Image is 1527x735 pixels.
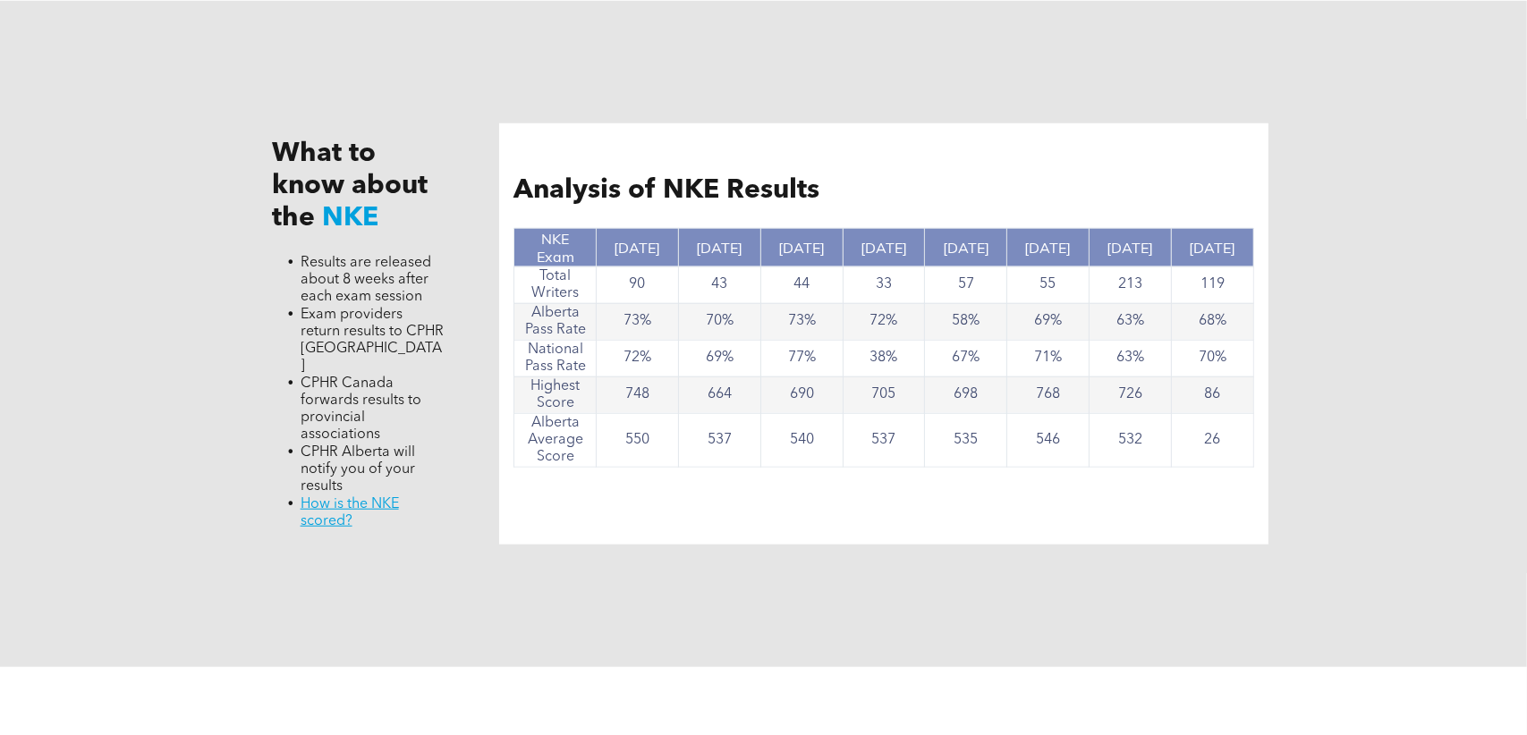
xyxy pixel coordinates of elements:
[1007,266,1090,303] td: 55
[597,266,679,303] td: 90
[322,205,378,232] span: NKE
[925,340,1007,376] td: 67%
[301,376,421,442] span: CPHR Canada forwards results to provincial associations
[843,228,925,266] th: [DATE]
[1090,413,1172,467] td: 532
[514,376,597,413] td: Highest Score
[514,228,597,266] th: NKE Exam
[925,266,1007,303] td: 57
[843,340,925,376] td: 38%
[514,413,597,467] td: Alberta Average Score
[843,413,925,467] td: 537
[1007,228,1090,266] th: [DATE]
[1007,303,1090,340] td: 69%
[678,303,760,340] td: 70%
[678,413,760,467] td: 537
[1007,376,1090,413] td: 768
[843,303,925,340] td: 72%
[514,303,597,340] td: Alberta Pass Rate
[1171,303,1253,340] td: 68%
[760,340,843,376] td: 77%
[925,413,1007,467] td: 535
[1171,376,1253,413] td: 86
[301,445,415,494] span: CPHR Alberta will notify you of your results
[843,376,925,413] td: 705
[301,256,431,304] span: Results are released about 8 weeks after each exam session
[678,228,760,266] th: [DATE]
[1090,340,1172,376] td: 63%
[678,266,760,303] td: 43
[843,266,925,303] td: 33
[1007,340,1090,376] td: 71%
[597,340,679,376] td: 72%
[925,228,1007,266] th: [DATE]
[301,497,399,528] a: How is the NKE scored?
[514,266,597,303] td: Total Writers
[1090,303,1172,340] td: 63%
[1090,266,1172,303] td: 213
[760,228,843,266] th: [DATE]
[1171,266,1253,303] td: 119
[1090,376,1172,413] td: 726
[514,340,597,376] td: National Pass Rate
[597,413,679,467] td: 550
[760,266,843,303] td: 44
[760,303,843,340] td: 73%
[760,413,843,467] td: 540
[1007,413,1090,467] td: 546
[597,228,679,266] th: [DATE]
[1171,340,1253,376] td: 70%
[925,376,1007,413] td: 698
[1171,228,1253,266] th: [DATE]
[760,376,843,413] td: 690
[272,140,428,232] span: What to know about the
[301,308,444,373] span: Exam providers return results to CPHR [GEOGRAPHIC_DATA]
[1171,413,1253,467] td: 26
[1090,228,1172,266] th: [DATE]
[597,303,679,340] td: 73%
[678,340,760,376] td: 69%
[678,376,760,413] td: 664
[597,376,679,413] td: 748
[925,303,1007,340] td: 58%
[513,177,819,204] span: Analysis of NKE Results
